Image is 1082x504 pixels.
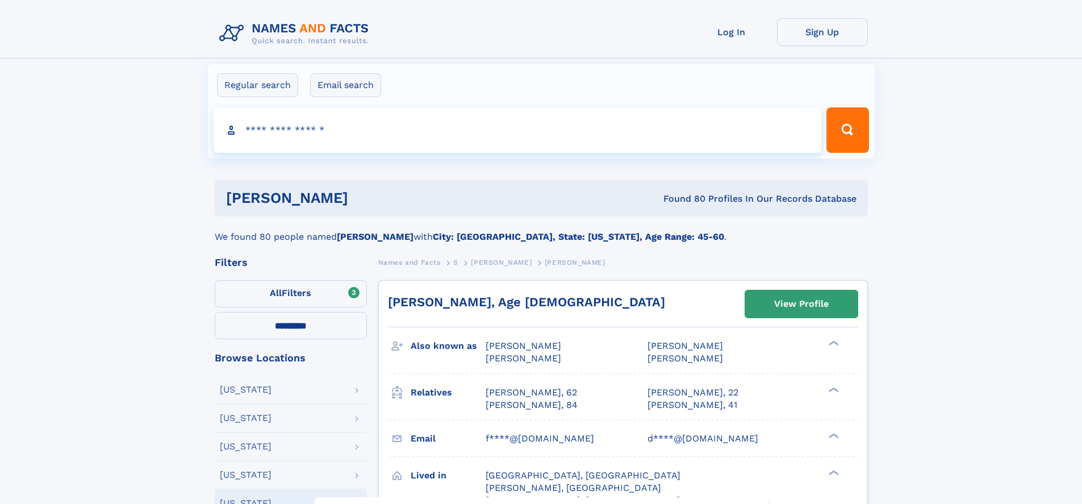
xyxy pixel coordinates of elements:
[215,216,868,244] div: We found 80 people named with .
[310,73,381,97] label: Email search
[506,193,857,205] div: Found 80 Profiles In Our Records Database
[337,231,413,242] b: [PERSON_NAME]
[647,340,723,351] span: [PERSON_NAME]
[486,340,561,351] span: [PERSON_NAME]
[471,255,532,269] a: [PERSON_NAME]
[453,259,458,266] span: S
[647,353,723,364] span: [PERSON_NAME]
[270,288,282,298] span: All
[826,469,839,476] div: ❯
[826,107,868,153] button: Search Button
[486,482,661,493] span: [PERSON_NAME], [GEOGRAPHIC_DATA]
[411,429,486,448] h3: Email
[486,399,578,411] a: [PERSON_NAME], 84
[411,383,486,402] h3: Relatives
[826,386,839,393] div: ❯
[220,414,271,423] div: [US_STATE]
[217,73,298,97] label: Regular search
[777,18,868,46] a: Sign Up
[220,442,271,451] div: [US_STATE]
[486,386,577,399] a: [PERSON_NAME], 62
[215,18,378,49] img: Logo Names and Facts
[388,295,665,309] a: [PERSON_NAME], Age [DEMOGRAPHIC_DATA]
[215,280,367,307] label: Filters
[226,191,506,205] h1: [PERSON_NAME]
[433,231,724,242] b: City: [GEOGRAPHIC_DATA], State: [US_STATE], Age Range: 45-60
[215,353,367,363] div: Browse Locations
[774,291,829,317] div: View Profile
[826,340,839,347] div: ❯
[471,259,532,266] span: [PERSON_NAME]
[411,466,486,485] h3: Lived in
[453,255,458,269] a: S
[745,290,858,318] a: View Profile
[220,385,271,394] div: [US_STATE]
[214,107,822,153] input: search input
[220,470,271,480] div: [US_STATE]
[686,18,777,46] a: Log In
[826,432,839,439] div: ❯
[486,353,561,364] span: [PERSON_NAME]
[647,386,738,399] a: [PERSON_NAME], 22
[486,470,680,481] span: [GEOGRAPHIC_DATA], [GEOGRAPHIC_DATA]
[545,259,605,266] span: [PERSON_NAME]
[378,255,441,269] a: Names and Facts
[215,257,367,268] div: Filters
[647,399,737,411] a: [PERSON_NAME], 41
[411,336,486,356] h3: Also known as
